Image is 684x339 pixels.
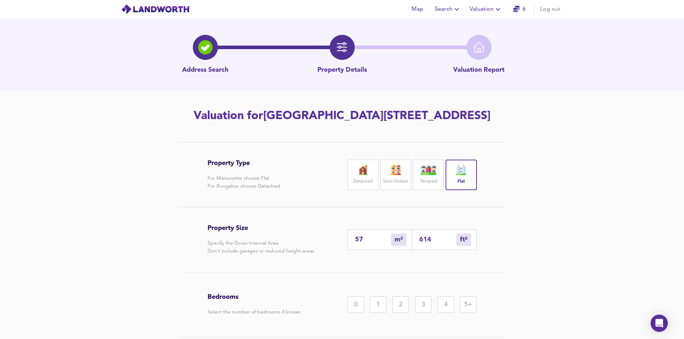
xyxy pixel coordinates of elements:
[392,296,409,313] div: 2
[419,165,437,175] img: house-icon
[208,159,280,167] h3: Property Type
[383,177,408,186] label: Semi-Detach
[432,2,464,17] button: Search
[409,4,426,14] span: Map
[508,2,531,17] button: 6
[208,224,314,232] h3: Property Size
[355,236,391,243] input: Enter sqm
[513,4,526,14] a: 6
[420,177,437,186] label: Terraced
[387,165,405,175] img: house-icon
[208,174,280,190] p: For Maisonette choose Flat For Bungalow choose Detached
[457,177,465,186] label: Flat
[354,165,372,175] img: house-icon
[435,4,461,14] span: Search
[537,2,563,17] button: Log out
[198,40,213,55] img: search-icon
[208,308,301,316] p: Select the number of bedrooms if known
[182,66,228,75] p: Address Search
[540,4,560,14] span: Log out
[470,4,502,14] span: Valuation
[208,239,314,255] p: Specify the Gross Internal Area Don't include garages or reduced height areas
[370,296,386,313] div: 1
[452,165,470,175] img: flat-icon
[453,66,504,75] p: Valuation Report
[651,315,668,332] div: Open Intercom Messenger
[348,160,378,190] div: Detached
[419,236,456,243] input: Sqft
[121,4,190,15] img: logo
[467,2,505,17] button: Valuation
[391,234,406,246] div: m²
[406,2,429,17] button: Map
[208,293,301,301] h3: Bedrooms
[438,296,454,313] div: 4
[446,160,476,190] div: Flat
[474,42,484,53] img: home-icon
[413,160,444,190] div: Terraced
[460,296,476,313] div: 5+
[380,160,411,190] div: Semi-Detach
[456,234,471,246] div: m²
[317,66,367,75] p: Property Details
[139,108,545,124] h2: Valuation for [GEOGRAPHIC_DATA][STREET_ADDRESS]
[415,296,432,313] div: 3
[353,177,372,186] label: Detached
[348,296,364,313] div: 0
[337,42,348,53] img: filter-icon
